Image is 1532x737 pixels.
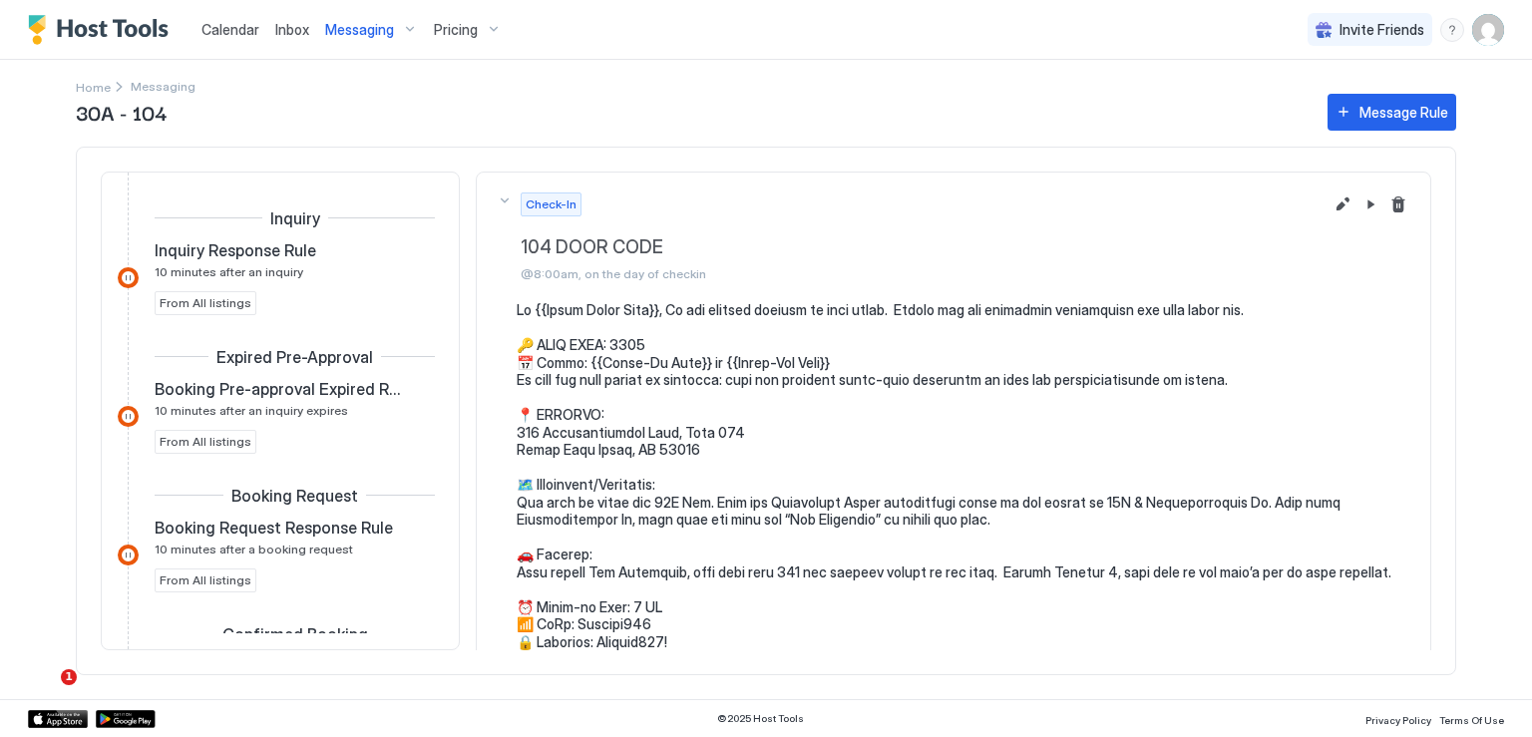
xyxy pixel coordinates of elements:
[325,21,394,39] span: Messaging
[477,173,1430,302] button: Check-In104 DOOR CODE@8:00am, on the day of checkinEdit message rulePause Message RuleDelete mess...
[270,208,320,228] span: Inquiry
[160,294,251,312] span: From All listings
[155,379,403,399] span: Booking Pre-approval Expired Rule
[434,21,478,39] span: Pricing
[20,669,68,717] iframe: Intercom live chat
[155,518,393,538] span: Booking Request Response Rule
[1358,192,1382,216] button: Pause Message Rule
[28,710,88,728] a: App Store
[1340,21,1424,39] span: Invite Friends
[521,266,1323,281] span: @8:00am, on the day of checkin
[1331,192,1354,216] button: Edit message rule
[1365,708,1431,729] a: Privacy Policy
[275,21,309,38] span: Inbox
[160,571,251,589] span: From All listings
[201,21,259,38] span: Calendar
[131,79,195,94] span: Breadcrumb
[76,80,111,95] span: Home
[1440,18,1464,42] div: menu
[216,347,373,367] span: Expired Pre-Approval
[155,403,348,418] span: 10 minutes after an inquiry expires
[1439,714,1504,726] span: Terms Of Use
[160,433,251,451] span: From All listings
[155,264,303,279] span: 10 minutes after an inquiry
[155,542,353,556] span: 10 minutes after a booking request
[275,19,309,40] a: Inbox
[28,15,178,45] a: Host Tools Logo
[1439,708,1504,729] a: Terms Of Use
[1472,14,1504,46] div: User profile
[76,76,111,97] a: Home
[231,486,358,506] span: Booking Request
[1386,192,1410,216] button: Delete message rule
[526,195,576,213] span: Check-In
[1365,714,1431,726] span: Privacy Policy
[76,76,111,97] div: Breadcrumb
[1359,102,1448,123] div: Message Rule
[61,669,77,685] span: 1
[96,710,156,728] a: Google Play Store
[155,240,316,260] span: Inquiry Response Rule
[717,712,804,725] span: © 2025 Host Tools
[222,624,368,644] span: Confirmed Booking
[521,236,1323,259] span: 104 DOOR CODE
[201,19,259,40] a: Calendar
[76,97,1308,127] span: 30A - 104
[1328,94,1456,131] button: Message Rule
